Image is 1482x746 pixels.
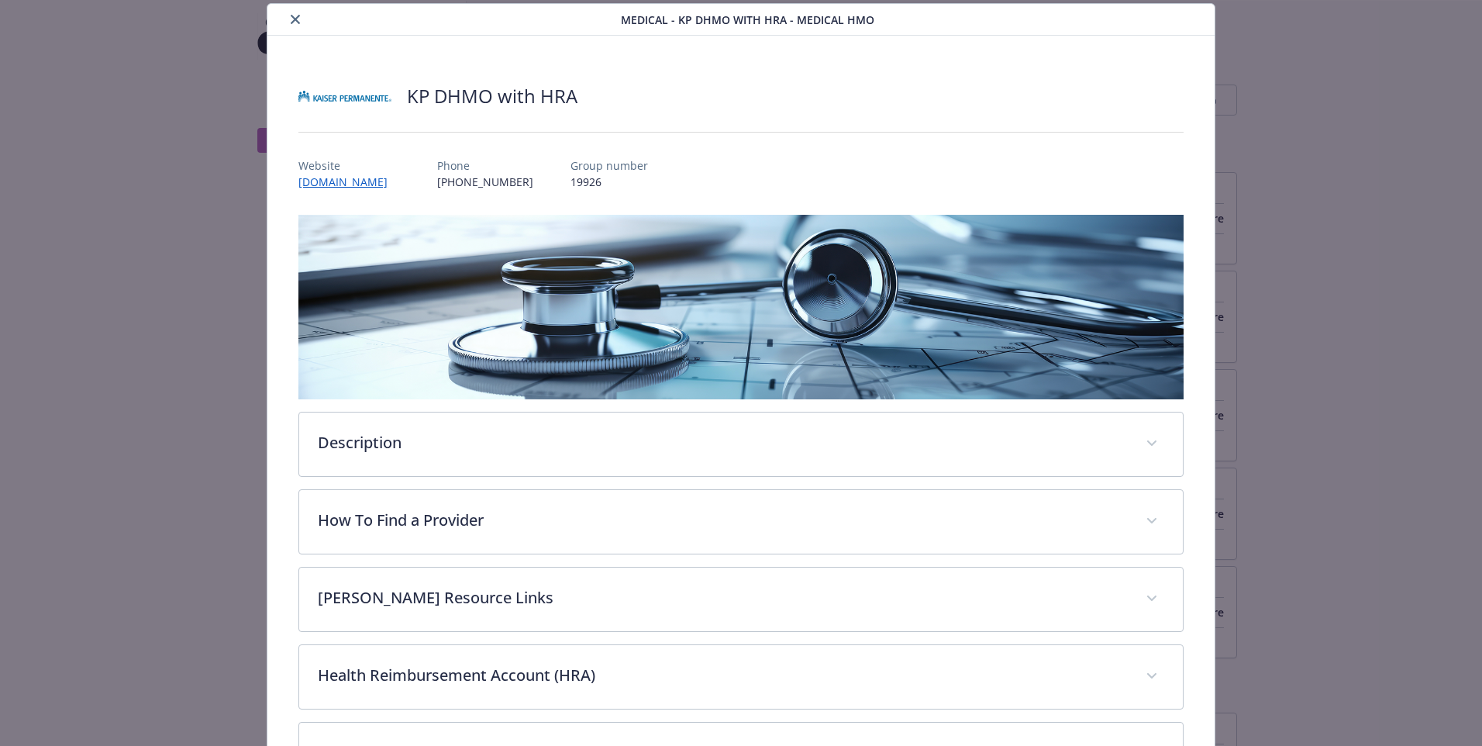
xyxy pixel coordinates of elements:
p: Health Reimbursement Account (HRA) [318,664,1127,687]
div: Health Reimbursement Account (HRA) [299,645,1183,709]
p: [PERSON_NAME] Resource Links [318,586,1127,610]
p: How To Find a Provider [318,509,1127,532]
p: Description [318,431,1127,454]
p: Website [298,157,400,174]
img: banner [298,215,1184,399]
h2: KP DHMO with HRA [407,83,577,109]
div: Description [299,413,1183,476]
div: [PERSON_NAME] Resource Links [299,568,1183,631]
span: Medical - KP DHMO with HRA - Medical HMO [621,12,874,28]
div: How To Find a Provider [299,490,1183,554]
button: close [286,10,305,29]
p: Group number [570,157,648,174]
p: [PHONE_NUMBER] [437,174,533,190]
a: [DOMAIN_NAME] [298,174,400,189]
img: Kaiser Permanente Insurance Company [298,73,391,119]
p: Phone [437,157,533,174]
p: 19926 [570,174,648,190]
